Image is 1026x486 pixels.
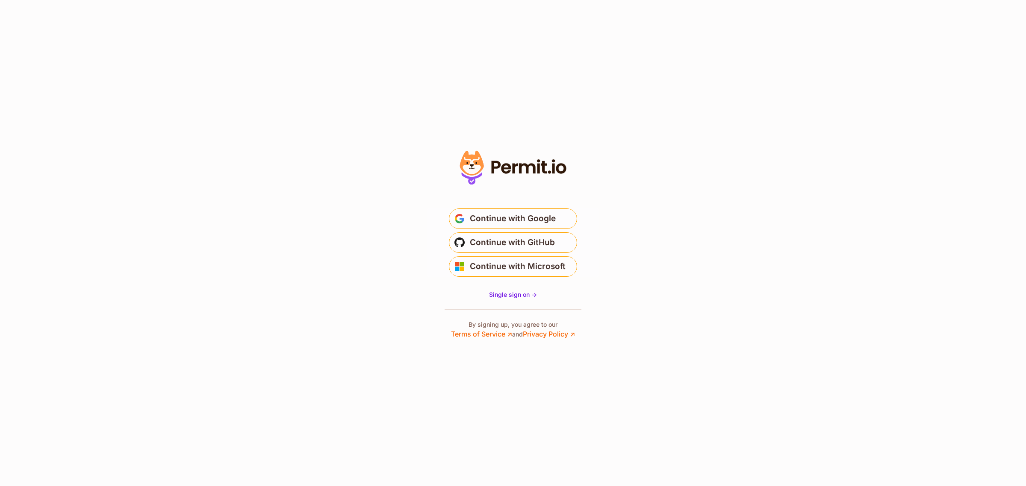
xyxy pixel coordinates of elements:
span: Continue with Google [470,212,556,225]
span: Single sign on -> [489,291,537,298]
a: Single sign on -> [489,290,537,299]
button: Continue with GitHub [449,232,577,253]
p: By signing up, you agree to our and [451,320,575,339]
span: Continue with GitHub [470,236,555,249]
button: Continue with Microsoft [449,256,577,277]
button: Continue with Google [449,208,577,229]
a: Privacy Policy ↗ [523,330,575,338]
a: Terms of Service ↗ [451,330,512,338]
span: Continue with Microsoft [470,260,566,273]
